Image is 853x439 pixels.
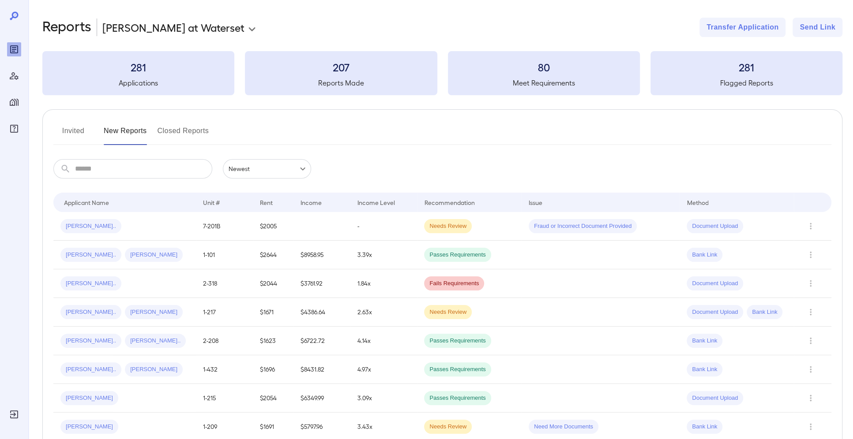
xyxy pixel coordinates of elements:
[424,423,472,431] span: Needs Review
[448,60,640,74] h3: 80
[687,279,743,288] span: Document Upload
[53,124,93,145] button: Invited
[804,362,818,376] button: Row Actions
[793,18,842,37] button: Send Link
[196,269,253,298] td: 2-318
[424,337,491,345] span: Passes Requirements
[203,197,220,208] div: Unit #
[424,365,491,374] span: Passes Requirements
[253,384,293,413] td: $2054
[223,159,311,179] div: Newest
[424,279,484,288] span: Fails Requirements
[448,78,640,88] h5: Meet Requirements
[7,95,21,109] div: Manage Properties
[42,51,842,95] summary: 281Applications207Reports Made80Meet Requirements281Flagged Reports
[424,222,472,231] span: Needs Review
[102,20,244,34] p: [PERSON_NAME] at Waterset
[687,197,708,208] div: Method
[424,308,472,316] span: Needs Review
[125,251,183,259] span: [PERSON_NAME]
[245,60,437,74] h3: 207
[42,60,234,74] h3: 281
[424,251,491,259] span: Passes Requirements
[687,337,722,345] span: Bank Link
[196,298,253,327] td: 1-217
[125,337,186,345] span: [PERSON_NAME]..
[293,327,350,355] td: $6722.72
[253,327,293,355] td: $1623
[104,124,147,145] button: New Reports
[253,298,293,327] td: $1671
[350,269,417,298] td: 1.84x
[804,219,818,233] button: Row Actions
[245,78,437,88] h5: Reports Made
[7,122,21,136] div: FAQ
[60,394,118,402] span: [PERSON_NAME]
[687,308,743,316] span: Document Upload
[804,420,818,434] button: Row Actions
[699,18,785,37] button: Transfer Application
[804,305,818,319] button: Row Actions
[529,222,637,231] span: Fraud or Incorrect Document Provided
[60,365,121,374] span: [PERSON_NAME]..
[125,365,183,374] span: [PERSON_NAME]
[357,197,395,208] div: Income Level
[529,423,598,431] span: Need More Documents
[293,241,350,269] td: $8958.95
[158,124,209,145] button: Closed Reports
[650,78,842,88] h5: Flagged Reports
[7,407,21,421] div: Log Out
[253,269,293,298] td: $2044
[196,327,253,355] td: 2-208
[424,197,474,208] div: Recommendation
[747,308,782,316] span: Bank Link
[293,355,350,384] td: $8431.82
[60,222,121,231] span: [PERSON_NAME]..
[42,18,91,37] h2: Reports
[424,394,491,402] span: Passes Requirements
[7,69,21,83] div: Manage Users
[60,308,121,316] span: [PERSON_NAME]..
[687,251,722,259] span: Bank Link
[804,248,818,262] button: Row Actions
[687,394,743,402] span: Document Upload
[804,334,818,348] button: Row Actions
[196,384,253,413] td: 1-215
[196,355,253,384] td: 1-432
[529,197,543,208] div: Issue
[650,60,842,74] h3: 281
[687,365,722,374] span: Bank Link
[293,298,350,327] td: $4386.64
[293,269,350,298] td: $3761.92
[350,327,417,355] td: 4.14x
[253,355,293,384] td: $1696
[293,384,350,413] td: $6349.99
[253,241,293,269] td: $2644
[687,423,722,431] span: Bank Link
[60,279,121,288] span: [PERSON_NAME]..
[60,251,121,259] span: [PERSON_NAME]..
[350,212,417,241] td: -
[687,222,743,231] span: Document Upload
[350,298,417,327] td: 2.63x
[42,78,234,88] h5: Applications
[350,241,417,269] td: 3.39x
[301,197,322,208] div: Income
[125,308,183,316] span: [PERSON_NAME]
[60,337,121,345] span: [PERSON_NAME]..
[804,391,818,405] button: Row Actions
[253,212,293,241] td: $2005
[64,197,109,208] div: Applicant Name
[260,197,274,208] div: Rent
[196,241,253,269] td: 1-101
[60,423,118,431] span: [PERSON_NAME]
[7,42,21,56] div: Reports
[196,212,253,241] td: 7-201B
[350,384,417,413] td: 3.09x
[350,355,417,384] td: 4.97x
[804,276,818,290] button: Row Actions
